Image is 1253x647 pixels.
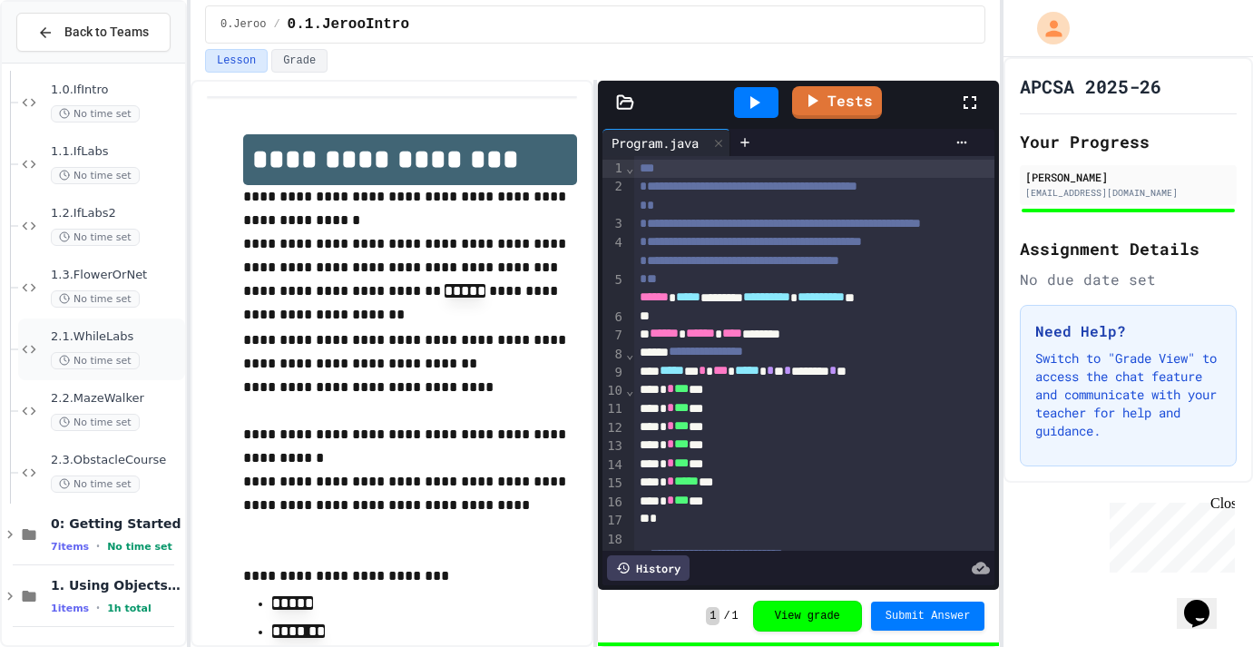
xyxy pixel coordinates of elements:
iframe: chat widget [1102,495,1235,573]
div: History [607,555,690,581]
div: [EMAIL_ADDRESS][DOMAIN_NAME] [1025,186,1231,200]
div: 3 [602,215,625,233]
span: No time set [51,167,140,184]
iframe: chat widget [1177,574,1235,629]
p: Switch to "Grade View" to access the chat feature and communicate with your teacher for help and ... [1035,349,1221,440]
span: 2.3.ObstacleCourse [51,453,181,468]
span: 1.1.IfLabs [51,144,181,160]
span: No time set [51,352,140,369]
div: 15 [602,475,625,493]
div: No due date set [1020,269,1237,290]
span: No time set [51,229,140,246]
span: / [723,609,729,623]
button: Submit Answer [871,602,985,631]
button: Grade [271,49,328,73]
h2: Assignment Details [1020,236,1237,261]
h1: APCSA 2025-26 [1020,74,1161,99]
div: 4 [602,234,625,271]
span: Fold line [625,161,634,175]
div: Program.java [602,129,730,156]
span: 7 items [51,541,89,553]
span: 0.1.JerooIntro [288,14,409,35]
span: 1.3.FlowerOrNet [51,268,181,283]
span: Fold line [625,383,634,397]
div: 7 [602,327,625,345]
span: 1 [706,607,719,625]
h3: Need Help? [1035,320,1221,342]
div: 19 [602,549,625,567]
button: View grade [753,601,862,632]
span: 2.1.WhileLabs [51,329,181,345]
span: 2.2.MazeWalker [51,391,181,407]
span: • [96,601,100,615]
span: 0.Jeroo [220,17,266,32]
span: 1 [732,609,739,623]
div: 10 [602,382,625,400]
button: Lesson [205,49,268,73]
span: 1. Using Objects and Methods [51,577,181,593]
div: 2 [602,178,625,215]
span: / [273,17,279,32]
div: 9 [602,364,625,382]
span: No time set [51,290,140,308]
div: 16 [602,494,625,512]
span: • [96,539,100,554]
div: My Account [1018,7,1074,49]
span: 1h total [107,603,152,614]
div: 12 [602,419,625,437]
span: 1.2.IfLabs2 [51,206,181,221]
div: 6 [602,309,625,327]
div: Chat with us now!Close [7,7,125,115]
div: 13 [602,437,625,456]
div: 17 [602,512,625,530]
div: 8 [602,346,625,364]
span: 1.0.IfIntro [51,83,181,98]
span: Fold line [625,347,634,361]
span: No time set [51,475,140,493]
span: No time set [51,105,140,123]
span: No time set [107,541,172,553]
span: Submit Answer [886,609,971,623]
button: Back to Teams [16,13,171,52]
div: 11 [602,400,625,418]
div: 18 [602,531,625,549]
span: Back to Teams [64,23,149,42]
span: 1 items [51,603,89,614]
div: 5 [602,271,625,309]
div: 14 [602,456,625,475]
div: Program.java [602,133,708,152]
span: 0: Getting Started [51,515,181,532]
h2: Your Progress [1020,129,1237,154]
span: No time set [51,414,140,431]
a: Tests [792,86,882,119]
div: 1 [602,160,625,178]
div: [PERSON_NAME] [1025,169,1231,185]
